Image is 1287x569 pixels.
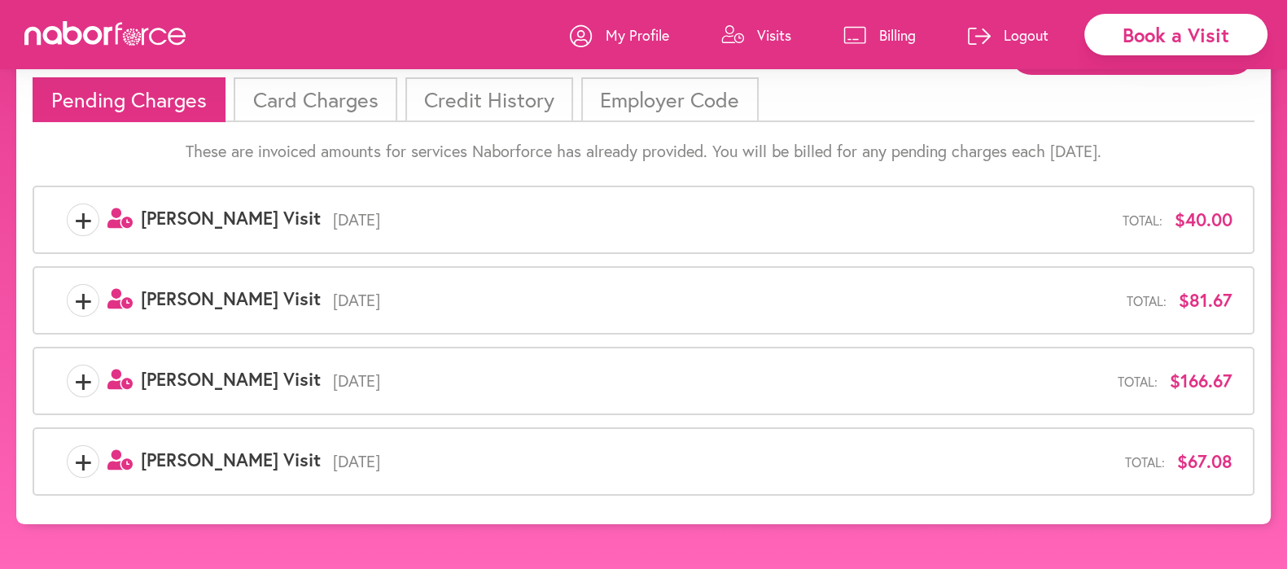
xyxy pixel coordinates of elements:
li: Employer Code [581,77,758,122]
a: Visits [721,11,791,59]
span: Total: [1118,374,1158,389]
span: [DATE] [321,291,1127,310]
span: + [68,204,98,236]
li: Card Charges [234,77,396,122]
span: Total: [1125,454,1165,470]
p: These are invoiced amounts for services Naborforce has already provided. You will be billed for a... [33,142,1254,161]
span: Total: [1127,293,1167,309]
span: $67.08 [1177,451,1232,472]
span: [PERSON_NAME] Visit [141,206,321,230]
p: My Profile [606,25,669,45]
span: [PERSON_NAME] Visit [141,287,321,310]
a: My Profile [570,11,669,59]
span: [DATE] [321,371,1118,391]
li: Credit History [405,77,573,122]
li: Pending Charges [33,77,225,122]
span: Total: [1123,212,1162,228]
span: [PERSON_NAME] Visit [141,448,321,471]
span: [DATE] [321,210,1123,230]
p: Visits [757,25,791,45]
span: + [68,284,98,317]
a: Billing [843,11,916,59]
span: [DATE] [321,452,1125,471]
span: + [68,445,98,478]
span: $166.67 [1170,370,1232,392]
span: [PERSON_NAME] Visit [141,367,321,391]
a: Logout [968,11,1048,59]
span: + [68,365,98,397]
span: $81.67 [1179,290,1232,311]
p: Billing [879,25,916,45]
div: Book a Visit [1084,14,1267,55]
p: Logout [1004,25,1048,45]
span: $40.00 [1175,209,1232,230]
